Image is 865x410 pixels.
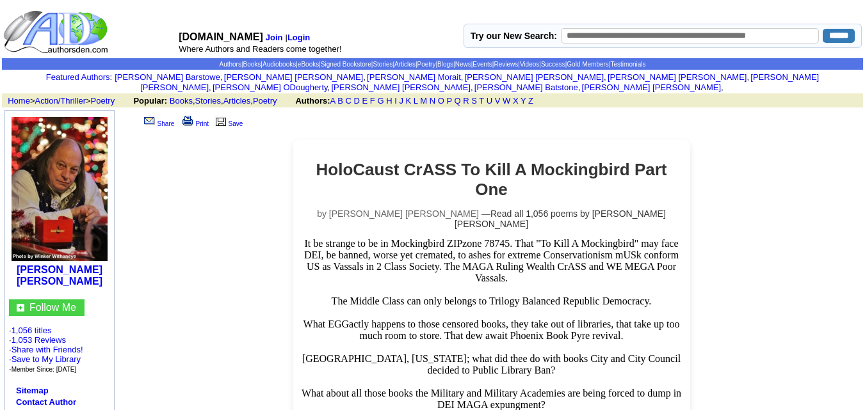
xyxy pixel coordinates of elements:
[144,116,155,126] img: share_page.gif
[345,96,351,106] a: C
[243,61,261,68] a: Books
[582,83,721,92] a: [PERSON_NAME] [PERSON_NAME]
[16,386,49,395] a: Sitemap
[3,96,131,106] font: > >
[12,117,108,261] img: 5012.jpg
[473,84,474,91] font: i
[91,96,115,106] a: Poetry
[17,304,24,311] img: gc.jpg
[367,72,461,82] a: [PERSON_NAME] Morait
[252,113,540,126] iframe: fb:like Facebook Social Plugin
[321,61,371,68] a: Signed Bookstore
[16,397,76,407] a: Contact Author
[362,96,368,106] a: E
[298,61,319,68] a: eBooks
[377,96,384,106] a: G
[12,366,77,373] font: Member Since: [DATE]
[417,61,436,68] a: Poetry
[219,61,645,68] span: | | | | | | | | | | | | | | |
[223,74,224,81] font: i
[474,83,578,92] a: [PERSON_NAME] Batstone
[140,72,819,92] a: [PERSON_NAME] [PERSON_NAME]
[495,96,501,106] a: V
[487,96,492,106] a: U
[141,120,175,127] a: Share
[479,96,484,106] a: T
[12,326,52,335] a: 1,056 titles
[213,83,328,92] a: [PERSON_NAME] ODougherty
[133,96,545,106] font: , , ,
[373,61,392,68] a: Stories
[438,96,444,106] a: O
[35,96,86,106] a: Action/Thriller
[219,61,241,68] a: Authors
[179,44,341,54] font: Where Authors and Readers come together!
[463,74,464,81] font: i
[610,61,645,68] a: Testimonials
[455,61,471,68] a: News
[503,96,510,106] a: W
[446,96,451,106] a: P
[3,10,111,54] img: logo_ad.gif
[471,96,477,106] a: S
[300,160,684,200] h2: HoloCaust CrASS To Kill A Mockingbird Part One
[580,84,581,91] font: i
[330,96,335,106] a: A
[115,72,220,82] a: [PERSON_NAME] Barstowe
[330,84,331,91] font: i
[353,96,359,106] a: D
[331,83,470,92] a: [PERSON_NAME] [PERSON_NAME]
[223,96,251,106] a: Articles
[608,72,747,82] a: [PERSON_NAME] [PERSON_NAME]
[266,33,283,42] a: Join
[437,61,453,68] a: Blogs
[420,96,427,106] a: M
[180,120,209,127] a: Print
[528,96,533,106] a: Z
[115,72,819,92] font: , , , , , , , , , ,
[749,74,750,81] font: i
[12,354,81,364] a: Save to My Library
[521,96,526,106] a: Y
[567,61,609,68] a: Gold Members
[463,96,469,106] a: R
[414,96,418,106] a: L
[394,61,416,68] a: Articles
[12,345,83,354] a: Share with Friends!
[182,116,193,126] img: print.gif
[253,96,277,106] a: Poetry
[465,72,604,82] a: [PERSON_NAME] [PERSON_NAME]
[406,96,412,106] a: K
[455,209,666,229] a: Read all 1,056 poems by [PERSON_NAME] [PERSON_NAME]
[287,33,310,42] a: Login
[399,96,403,106] a: J
[8,96,30,106] a: Home
[386,96,392,106] a: H
[337,96,343,106] a: B
[263,61,296,68] a: Audiobooks
[9,345,83,374] font: · · ·
[214,116,228,126] img: library.gif
[17,264,102,287] a: [PERSON_NAME] [PERSON_NAME]
[724,84,725,91] font: i
[295,96,330,106] b: Authors:
[366,74,367,81] font: i
[133,96,167,106] b: Popular:
[211,84,213,91] font: i
[224,72,363,82] a: [PERSON_NAME] [PERSON_NAME]
[170,96,193,106] a: Books
[473,61,492,68] a: Events
[214,120,243,127] a: Save
[370,96,375,106] a: F
[430,96,435,106] a: N
[29,302,76,313] a: Follow Me
[179,31,263,42] font: [DOMAIN_NAME]
[285,33,312,42] font: |
[12,335,66,345] a: 1,053 Reviews
[46,72,110,82] a: Featured Authors
[300,209,684,229] p: by [PERSON_NAME] [PERSON_NAME] —
[606,74,608,81] font: i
